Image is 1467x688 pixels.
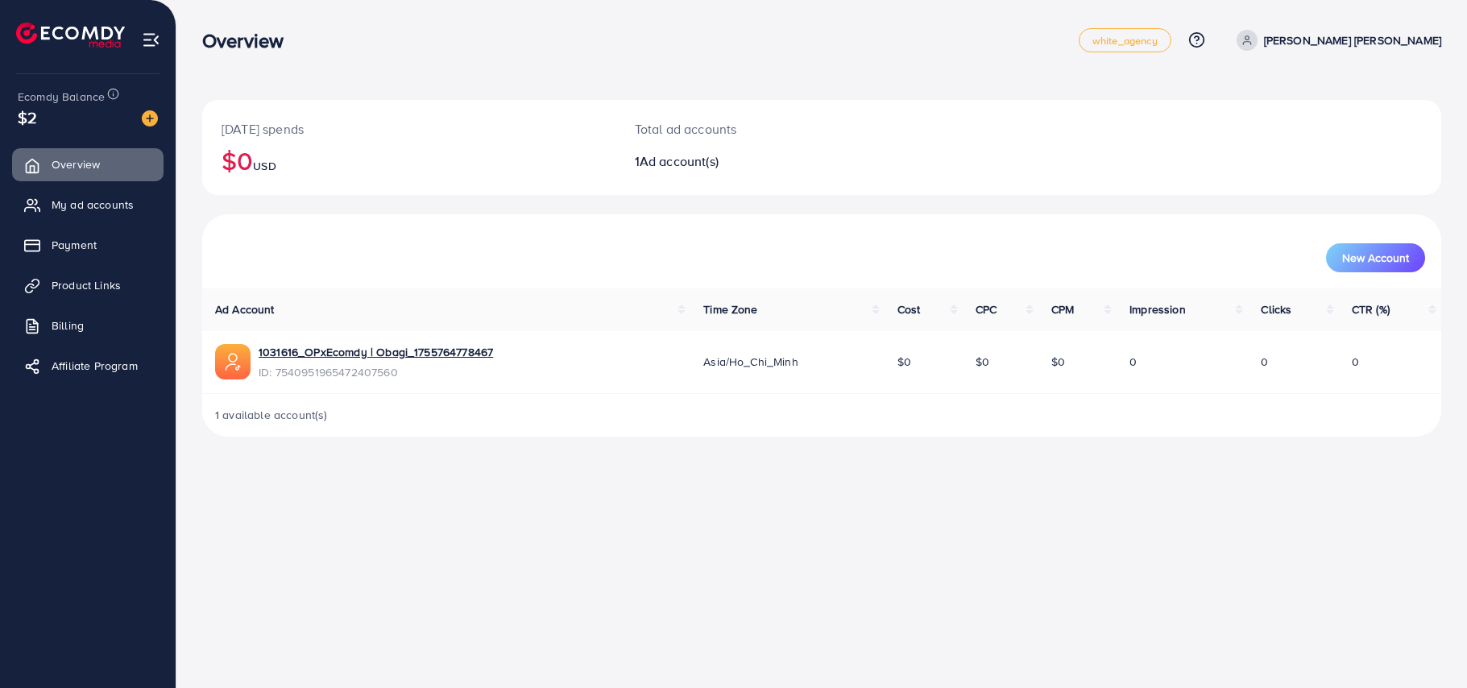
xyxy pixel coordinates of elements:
[259,344,493,360] a: 1031616_OPxEcomdy | Obagi_1755764778467
[12,148,164,180] a: Overview
[215,301,275,317] span: Ad Account
[215,344,251,379] img: ic-ads-acc.e4c84228.svg
[52,317,84,334] span: Billing
[1261,354,1268,370] span: 0
[12,189,164,221] a: My ad accounts
[52,237,97,253] span: Payment
[52,197,134,213] span: My ad accounts
[222,145,596,176] h2: $0
[635,119,906,139] p: Total ad accounts
[897,354,911,370] span: $0
[1261,301,1291,317] span: Clicks
[1051,301,1074,317] span: CPM
[976,354,989,370] span: $0
[12,309,164,342] a: Billing
[202,29,296,52] h3: Overview
[703,354,798,370] span: Asia/Ho_Chi_Minh
[52,156,100,172] span: Overview
[1129,301,1186,317] span: Impression
[12,229,164,261] a: Payment
[142,110,158,126] img: image
[52,358,138,374] span: Affiliate Program
[253,158,276,174] span: USD
[1129,354,1137,370] span: 0
[259,364,493,380] span: ID: 7540951965472407560
[1092,35,1158,46] span: white_agency
[1051,354,1065,370] span: $0
[18,89,105,105] span: Ecomdy Balance
[1326,243,1425,272] button: New Account
[52,277,121,293] span: Product Links
[640,152,719,170] span: Ad account(s)
[1264,31,1441,50] p: [PERSON_NAME] [PERSON_NAME]
[1079,28,1171,52] a: white_agency
[222,119,596,139] p: [DATE] spends
[16,23,125,48] img: logo
[703,301,757,317] span: Time Zone
[12,269,164,301] a: Product Links
[12,350,164,382] a: Affiliate Program
[1352,354,1359,370] span: 0
[142,31,160,49] img: menu
[897,301,921,317] span: Cost
[1342,252,1409,263] span: New Account
[215,407,328,423] span: 1 available account(s)
[18,106,37,129] span: $2
[976,301,997,317] span: CPC
[1352,301,1390,317] span: CTR (%)
[1230,30,1441,51] a: [PERSON_NAME] [PERSON_NAME]
[635,154,906,169] h2: 1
